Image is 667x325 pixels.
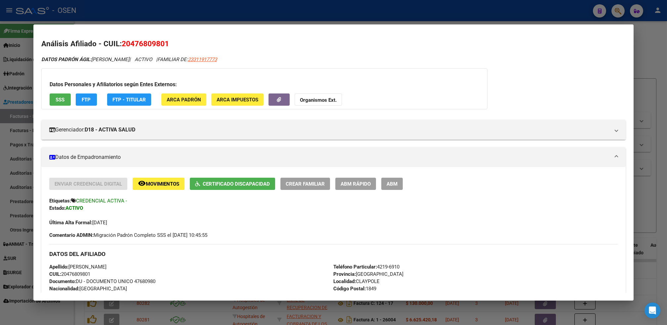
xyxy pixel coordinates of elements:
[49,220,92,226] strong: Última Alta Formal:
[49,278,155,284] span: DU - DOCUMENTO UNICO 47680980
[49,286,79,292] strong: Nacionalidad:
[645,303,660,318] div: Open Intercom Messenger
[146,181,179,187] span: Movimientos
[188,56,217,62] span: 23311917773
[49,271,90,277] span: 20476809801
[190,178,275,190] button: Certificado Discapacidad
[41,38,626,50] h2: Análisis Afiliado - CUIL:
[133,178,185,190] button: Movimientos
[50,81,479,89] h3: Datos Personales y Afiliatorios según Entes Externos:
[300,97,337,103] strong: Organismos Ext.
[167,97,201,103] span: ARCA Padrón
[211,93,264,106] button: ARCA Impuestos
[65,205,83,211] strong: ACTIVO
[49,264,68,270] strong: Apellido:
[333,271,356,277] strong: Provincia:
[387,181,397,187] span: ABM
[49,264,106,270] span: [PERSON_NAME]
[55,181,122,187] span: Enviar Credencial Digital
[41,120,626,140] mat-expansion-panel-header: Gerenciador:D18 - ACTIVA SALUD
[122,39,169,48] span: 20476809801
[85,126,135,134] strong: D18 - ACTIVA SALUD
[49,220,107,226] span: [DATE]
[333,286,376,292] span: 1849
[341,181,371,187] span: ABM Rápido
[49,271,61,277] strong: CUIL:
[50,93,71,106] button: SSS
[56,97,64,103] span: SSS
[333,286,366,292] strong: Código Postal:
[333,264,399,270] span: 4219-6910
[107,93,151,106] button: FTP - Titular
[381,178,403,190] button: ABM
[295,93,342,106] button: Organismos Ext.
[76,198,127,204] span: CREDENCIAL ACTIVA -
[49,126,610,134] mat-panel-title: Gerenciador:
[333,271,403,277] span: [GEOGRAPHIC_DATA]
[49,178,127,190] button: Enviar Credencial Digital
[112,97,146,103] span: FTP - Titular
[138,179,146,187] mat-icon: remove_red_eye
[217,97,258,103] span: ARCA Impuestos
[333,264,377,270] strong: Teléfono Particular:
[286,181,325,187] span: Crear Familiar
[49,286,127,292] span: [GEOGRAPHIC_DATA]
[333,278,356,284] strong: Localidad:
[49,153,610,161] mat-panel-title: Datos de Empadronamiento
[157,56,217,62] span: FAMILIAR DE:
[49,205,65,211] strong: Estado:
[76,93,97,106] button: FTP
[41,56,91,62] strong: DATOS PADRÓN ÁGIL:
[49,278,76,284] strong: Documento:
[203,181,270,187] span: Certificado Discapacidad
[161,93,206,106] button: ARCA Padrón
[41,56,129,62] span: [PERSON_NAME]
[49,198,71,204] strong: Etiquetas:
[49,232,94,238] strong: Comentario ADMIN:
[49,250,618,258] h3: DATOS DEL AFILIADO
[41,147,626,167] mat-expansion-panel-header: Datos de Empadronamiento
[333,278,380,284] span: CLAYPOLE
[41,56,217,62] i: | ACTIVO |
[335,178,376,190] button: ABM Rápido
[49,232,207,239] span: Migración Padrón Completo SSS el [DATE] 10:45:55
[280,178,330,190] button: Crear Familiar
[82,97,91,103] span: FTP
